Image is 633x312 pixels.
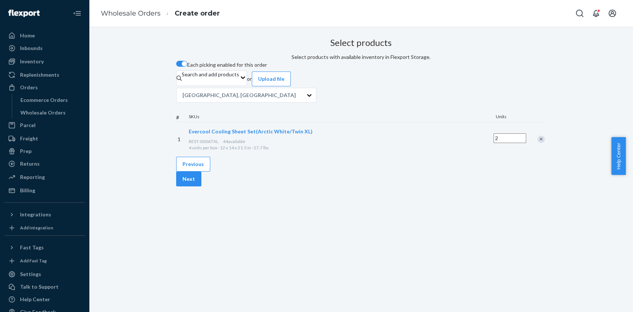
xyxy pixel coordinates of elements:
[20,84,38,91] div: Orders
[182,92,296,99] p: [GEOGRAPHIC_DATA], [GEOGRAPHIC_DATA]
[4,82,85,93] a: Orders
[175,9,220,17] a: Create order
[4,145,85,157] a: Prep
[4,256,85,265] a: Add Fast Tag
[4,293,85,305] a: Help Center
[20,96,68,104] div: Ecommerce Orders
[20,187,35,194] div: Billing
[4,171,85,183] a: Reporting
[187,113,494,121] div: SKUs
[101,9,161,17] a: Wholesale Orders
[611,137,626,175] button: Help Center
[291,53,431,61] div: Select products with available inventory in Flexport Storage.
[20,225,53,231] div: Add Integration
[4,242,85,253] button: Fast Tags
[4,158,85,170] a: Returns
[176,114,187,121] div: #
[4,56,85,67] a: Inventory
[189,128,313,135] button: Evercool Cooling Sheet Set(Arctic White/Twin XL)
[4,69,85,81] a: Replenishments
[4,209,85,220] button: Integrations
[20,44,43,52] div: Inbounds
[20,135,38,142] div: Freight
[223,139,245,144] span: 44 available
[20,296,50,303] div: Help Center
[20,258,47,264] div: Add Fast Tag
[4,42,85,54] a: Inbounds
[494,133,526,143] input: Quantity
[4,268,85,280] a: Settings
[20,58,44,65] div: Inventory
[20,122,36,129] div: Parcel
[176,157,210,172] button: Previous
[4,133,85,145] a: Freight
[20,109,66,116] div: Wholesale Orders
[187,62,267,68] span: Each picking enabled for this order
[4,223,85,232] a: Add Integration
[247,76,252,82] span: or
[494,113,528,121] div: Units
[20,211,51,218] div: Integrations
[537,136,545,143] div: Remove Item
[4,119,85,131] a: Parcel
[178,136,186,143] p: 1
[296,92,297,99] input: [GEOGRAPHIC_DATA], [GEOGRAPHIC_DATA]
[20,160,40,167] div: Returns
[176,172,201,186] button: Next
[8,10,40,17] img: Flexport logo
[20,173,45,181] div: Reporting
[20,147,32,155] div: Prep
[572,6,587,21] button: Open Search Box
[20,270,41,278] div: Settings
[4,185,85,196] a: Billing
[20,244,44,251] div: Fast Tags
[17,94,85,106] a: Ecommerce Orders
[20,283,59,291] div: Talk to Support
[4,281,85,293] a: Talk to Support
[330,38,392,47] h3: Select products
[605,6,620,21] button: Open account menu
[189,145,491,151] div: 4 units per box · 12 x 14 x 21.5 in · 27.7 lbs
[589,6,603,21] button: Open notifications
[20,71,59,79] div: Replenishments
[17,107,85,119] a: Wholesale Orders
[182,71,239,78] div: Search and add products
[189,139,218,144] span: REST-ISS06TXL
[20,32,35,39] div: Home
[95,3,226,24] ol: breadcrumbs
[70,6,85,21] button: Close Navigation
[4,30,85,42] a: Home
[252,72,291,86] button: Upload file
